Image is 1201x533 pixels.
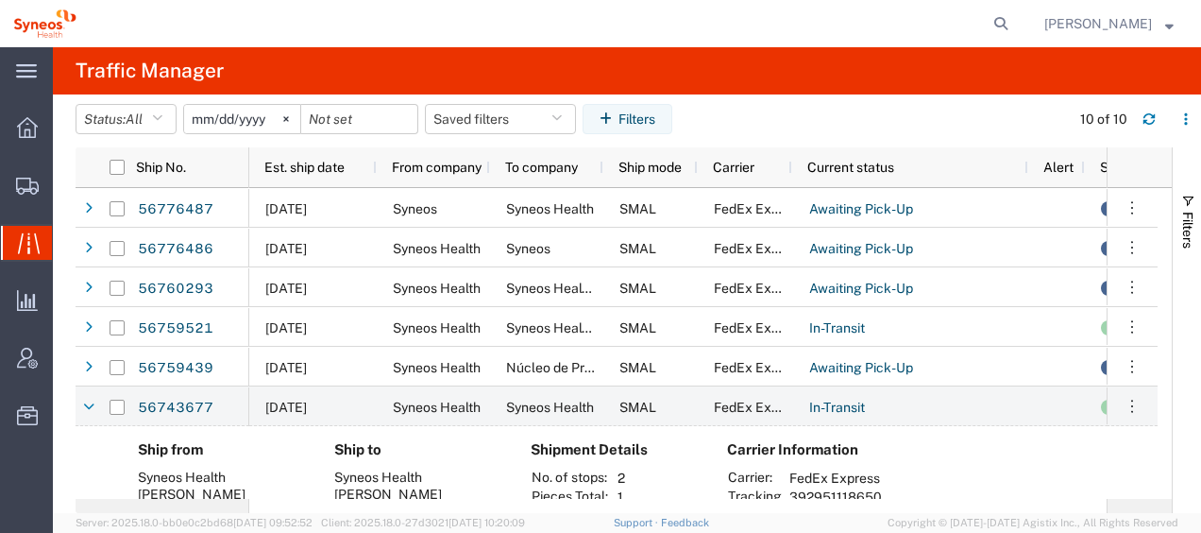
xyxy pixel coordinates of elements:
[137,353,214,384] a: 56759439
[265,281,307,296] span: 09/10/2025
[136,160,186,175] span: Ship No.
[137,393,214,423] a: 56743677
[137,195,214,225] a: 56776487
[138,441,304,458] h4: Ship from
[619,241,656,256] span: SMAL
[531,488,611,507] th: Pieces Total:
[334,469,500,486] div: Syneos Health
[506,201,594,216] span: Syneos Health
[301,105,417,133] input: Not set
[265,241,307,256] span: 09/10/2025
[76,517,313,528] span: Server: 2025.18.0-bb0e0c2bd68
[1100,160,1140,175] span: Status
[1044,13,1152,34] span: Igor Lopez Campayo
[506,400,594,415] span: Syneos Health
[138,486,304,503] div: [PERSON_NAME]
[265,360,307,375] span: 09/09/2025
[1080,110,1127,129] div: 10 of 10
[727,488,783,520] th: Tracking No.:
[393,241,481,256] span: Syneos Health
[531,441,697,458] h4: Shipment Details
[392,160,482,175] span: From company
[661,517,709,528] a: Feedback
[714,281,804,296] span: FedEx Express
[714,360,804,375] span: FedEx Express
[393,320,481,335] span: Syneos Health
[393,400,481,415] span: Syneos Health
[506,320,780,335] span: Syneos Health Clinical Spain
[506,241,550,256] span: Syneos
[137,314,214,344] a: 56759521
[506,360,739,375] span: Núcleo de Prestações de Desemprego
[614,517,661,528] a: Support
[618,160,682,175] span: Ship mode
[783,488,888,520] td: 392951118650
[393,201,437,216] span: Syneos
[393,360,481,375] span: Syneos Health
[76,104,177,134] button: Status:All
[713,160,754,175] span: Carrier
[13,9,76,38] img: logo
[393,281,481,296] span: Syneos Health
[727,441,878,458] h4: Carrier Information
[448,517,525,528] span: [DATE] 10:20:09
[1043,160,1074,175] span: Alert
[808,353,914,384] a: Awaiting Pick-Up
[611,488,688,507] td: 1
[619,201,656,216] span: SMAL
[583,104,672,134] button: Filters
[137,234,214,265] a: 56776486
[264,160,345,175] span: Est. ship date
[619,360,656,375] span: SMAL
[714,320,804,335] span: FedEx Express
[126,112,143,127] span: All
[714,400,804,415] span: FedEx Express
[76,47,224,95] h4: Traffic Manager
[808,393,866,423] a: In-Transit
[138,469,304,486] div: Syneos Health
[233,517,313,528] span: [DATE] 09:52:52
[807,160,894,175] span: Current status
[265,320,307,335] span: 09/09/2025
[334,441,500,458] h4: Ship to
[619,281,656,296] span: SMAL
[727,469,783,488] th: Carrier:
[619,320,656,335] span: SMAL
[611,469,688,488] td: 2
[783,469,888,488] td: FedEx Express
[321,517,525,528] span: Client: 2025.18.0-27d3021
[1180,212,1195,249] span: Filters
[714,241,804,256] span: FedEx Express
[1043,12,1175,35] button: [PERSON_NAME]
[888,515,1178,531] span: Copyright © [DATE]-[DATE] Agistix Inc., All Rights Reserved
[531,469,611,488] th: No. of stops:
[808,274,914,304] a: Awaiting Pick-Up
[505,160,578,175] span: To company
[808,195,914,225] a: Awaiting Pick-Up
[506,281,780,296] span: Syneos Health Clinical Spain
[425,104,576,134] button: Saved filters
[265,201,307,216] span: 09/11/2025
[808,234,914,265] a: Awaiting Pick-Up
[714,201,804,216] span: FedEx Express
[137,274,214,304] a: 56760293
[619,400,656,415] span: SMAL
[808,314,866,344] a: In-Transit
[184,105,300,133] input: Not set
[334,486,500,503] div: [PERSON_NAME]
[265,400,307,415] span: 09/08/2025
